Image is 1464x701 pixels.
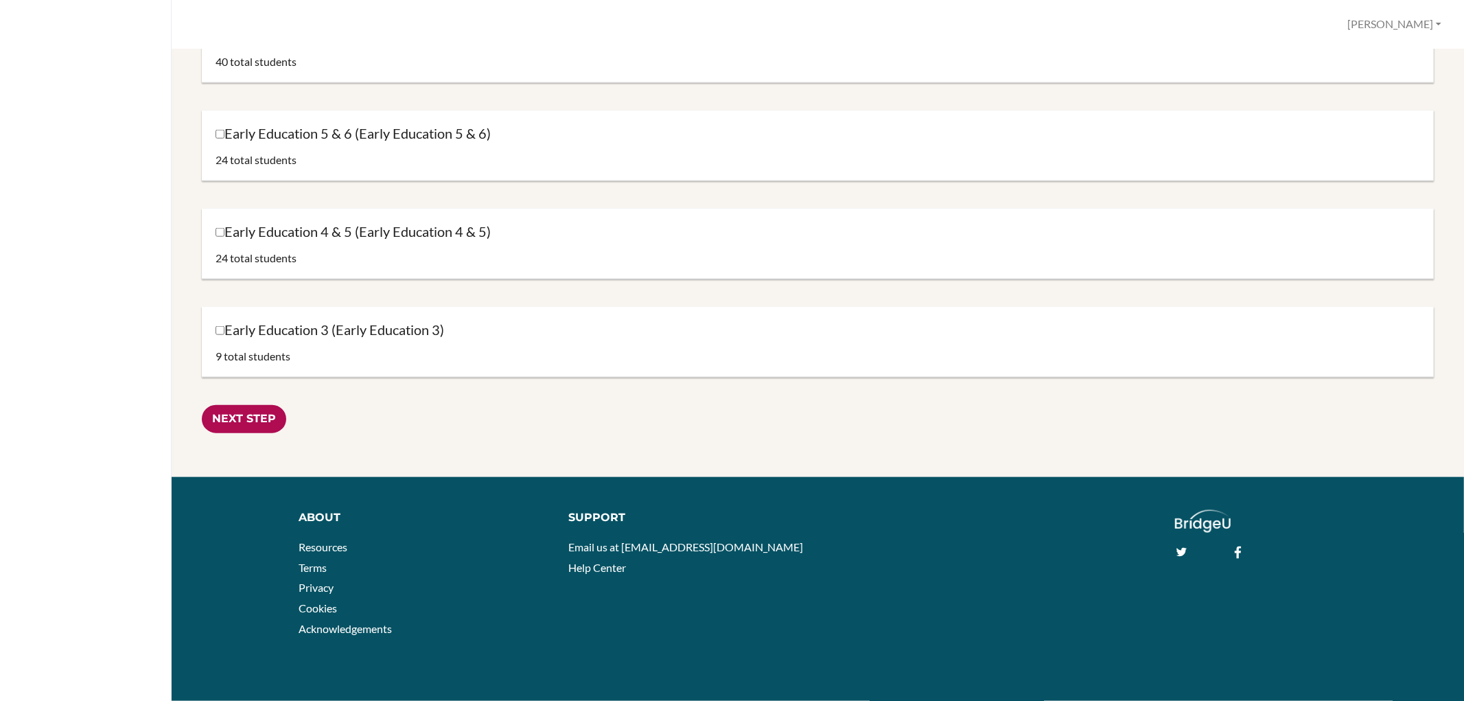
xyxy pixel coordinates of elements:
[216,321,444,339] label: Early Education 3 (Early Education 3)
[299,622,392,635] a: Acknowledgements
[216,251,297,264] span: 24 total students
[568,561,626,574] a: Help Center
[216,130,224,139] input: Early Education 5 & 6 (Early Education 5 & 6)
[216,326,224,335] input: Early Education 3 (Early Education 3)
[202,405,286,433] input: Next Step
[568,540,803,553] a: Email us at [EMAIL_ADDRESS][DOMAIN_NAME]
[216,153,297,166] span: 24 total students
[1175,510,1231,533] img: logo_white@2x-f4f0deed5e89b7ecb1c2cc34c3e3d731f90f0f143d5ea2071677605dd97b5244.png
[299,510,548,526] div: About
[216,124,491,143] label: Early Education 5 & 6 (Early Education 5 & 6)
[299,601,337,614] a: Cookies
[216,222,491,241] label: Early Education 4 & 5 (Early Education 4 & 5)
[1341,12,1448,37] button: [PERSON_NAME]
[568,510,804,526] div: Support
[299,561,327,574] a: Terms
[216,349,290,363] span: 9 total students
[216,55,297,68] span: 40 total students
[299,540,347,553] a: Resources
[216,228,224,237] input: Early Education 4 & 5 (Early Education 4 & 5)
[299,581,334,594] a: Privacy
